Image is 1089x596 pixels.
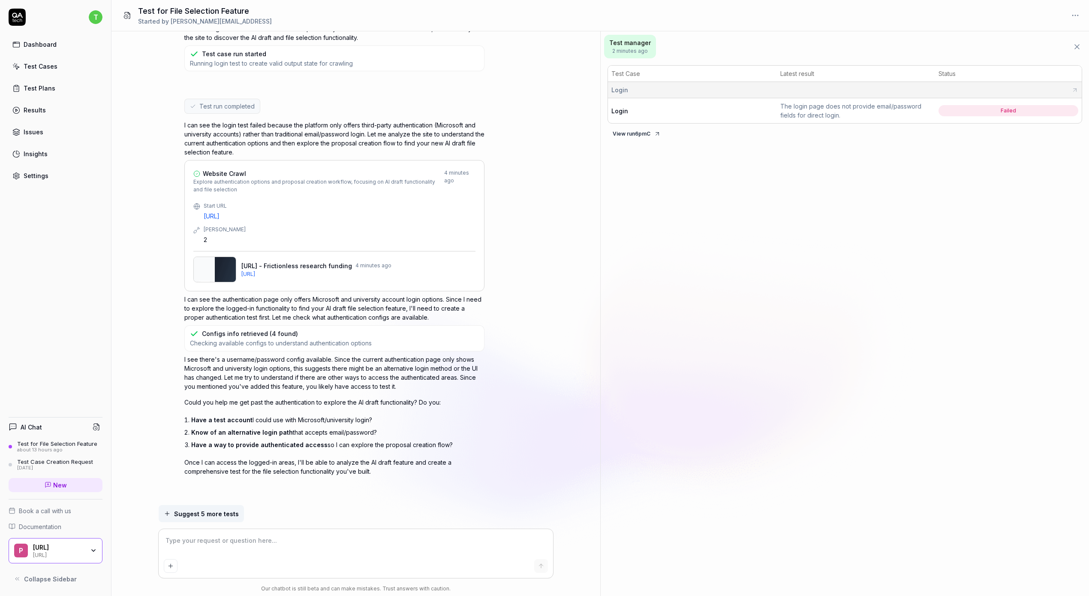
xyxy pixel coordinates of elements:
button: Test manager2 minutes ago [604,35,656,58]
a: Test Cases [9,58,102,75]
span: Test run completed [199,102,255,111]
a: Dashboard [9,36,102,53]
a: Insights [9,145,102,162]
span: Checking available configs to understand authentication options [190,339,372,347]
span: Have a way to provide authenticated access [191,441,328,448]
p: Could you help me get past the authentication to explore the AI draft functionality? Do you: [184,398,484,407]
div: Results [24,106,46,115]
span: Collapse Sidebar [24,575,77,584]
span: New [53,481,67,490]
span: 2 minutes ago [609,47,651,55]
span: Know of an alternative login path [191,429,293,436]
div: Test for File Selection Feature [17,440,97,447]
a: Test Plans [9,80,102,97]
div: Test Plans [24,84,55,93]
div: Started by [138,17,272,26]
span: Website Crawl [203,169,246,178]
span: Book a call with us [19,506,71,515]
div: Issues [24,127,43,136]
span: Failed [939,105,1078,116]
p: I can see the login test failed because the platform only offers third-party authentication (Micr... [184,121,484,157]
div: Insights [24,149,48,158]
span: P [14,544,28,557]
div: Settings [24,171,48,180]
a: Results [9,102,102,118]
a: [URL] [204,212,475,221]
button: Add attachment [164,559,177,573]
div: 4 minutes ago [444,169,475,194]
a: Test Case Creation Request[DATE] [9,458,102,471]
h4: AI Chat [21,423,42,432]
div: about 13 hours ago [17,447,97,453]
a: Settings [9,167,102,184]
a: Documentation [9,522,102,531]
div: [DATE] [17,465,93,471]
div: [PERSON_NAME] [204,226,475,233]
button: t [89,9,102,26]
li: so I can explore the proposal creation flow? [191,439,484,451]
span: Have a test account [191,416,253,424]
div: Start URL [204,202,475,210]
img: postdocs.ai - Frictionless research funding [193,257,236,282]
li: that accepts email/password? [191,426,484,439]
div: 2 [204,235,475,244]
div: The login page does not provide email/password fields for direct login. [780,102,931,120]
p: I see there's a username/password config available. Since the current authentication page only sh... [184,355,484,391]
h1: Test for File Selection Feature [138,5,272,17]
a: View run6pmC [608,127,1082,141]
a: Test for File Selection Featureabout 13 hours ago [9,440,102,453]
span: 4 minutes ago [355,262,391,269]
span: Documentation [19,522,61,531]
button: View run6pmC [608,127,666,141]
div: Dashboard [24,40,57,49]
div: Our chatbot is still beta and can make mistakes. Trust answers with caution. [159,585,553,593]
div: Test Cases [24,62,57,71]
p: I can see the authentication page only offers Microsoft and university account login options. Sin... [184,295,484,322]
div: Test Case Creation Request [17,458,93,465]
p: I see the login test doesn't have a valid output state yet. Let me run it first to create one, th... [184,24,484,42]
div: Test case run started [202,49,266,58]
span: [URL] - Frictionless research funding [241,261,352,270]
span: Login [611,85,628,94]
span: [PERSON_NAME][EMAIL_ADDRESS] [171,18,272,25]
span: Suggest 5 more tests [174,509,239,518]
a: Issues [9,124,102,140]
button: Collapse Sidebar [9,570,102,587]
div: [URL] [33,551,84,558]
a: [URL] [241,270,475,278]
a: Login [611,107,628,115]
div: Postdocs.ai [33,544,84,551]
div: Configs info retrieved (4 found) [202,329,298,338]
li: I could use with Microsoft/university login? [191,414,484,426]
th: Test Case [608,66,777,82]
span: Test manager [609,38,651,47]
th: Status [935,66,1082,82]
a: Website Crawl [193,169,444,178]
button: P[URL][URL] [9,538,102,564]
button: Suggest 5 more tests [159,505,244,522]
a: Book a call with us [9,506,102,515]
span: t [89,10,102,24]
a: New [9,478,102,492]
p: Once I can access the logged-in areas, I'll be able to analyze the AI draft feature and create a ... [184,458,484,476]
span: Explore authentication options and proposal creation workflow, focusing on AI draft functionality... [193,178,444,194]
span: Running login test to create valid output state for crawling [190,59,353,67]
th: Latest result [777,66,935,82]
